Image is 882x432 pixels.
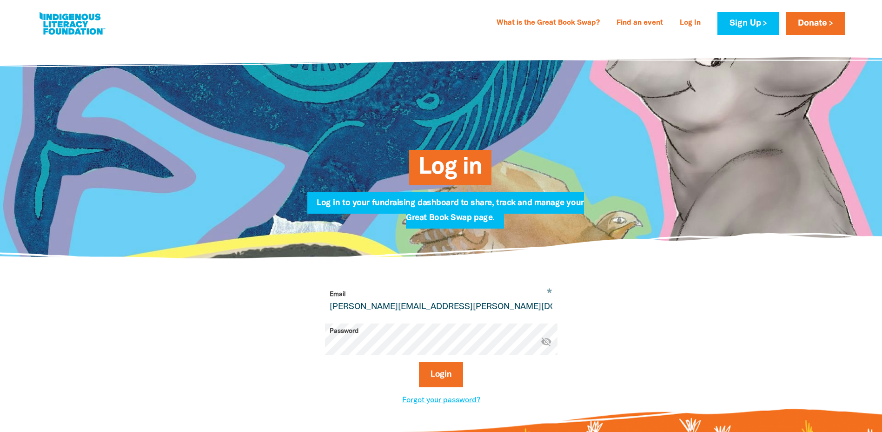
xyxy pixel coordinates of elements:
[317,199,584,229] span: Log in to your fundraising dashboard to share, track and manage your Great Book Swap page.
[418,157,482,185] span: Log in
[717,12,778,35] a: Sign Up
[541,336,552,349] button: visibility_off
[402,397,480,404] a: Forgot your password?
[786,12,845,35] a: Donate
[491,16,605,31] a: What is the Great Book Swap?
[674,16,706,31] a: Log In
[541,336,552,347] i: Hide password
[419,362,463,387] button: Login
[611,16,669,31] a: Find an event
